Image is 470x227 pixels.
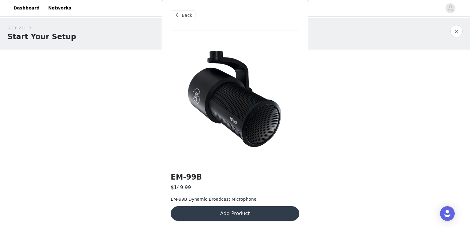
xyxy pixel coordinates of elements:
div: STEP 2 OF 7 [7,25,76,31]
div: Open Intercom Messenger [440,206,455,221]
button: Add Product [171,206,299,221]
h1: EM-99B [171,173,202,181]
h3: $149.99 [171,184,191,191]
span: EM-99B Dynamic Broadcast Microphone [171,197,256,202]
h1: Start Your Setup [7,31,76,42]
div: avatar [447,3,453,13]
a: Dashboard [10,1,43,15]
span: Back [182,12,192,19]
a: Networks [44,1,75,15]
